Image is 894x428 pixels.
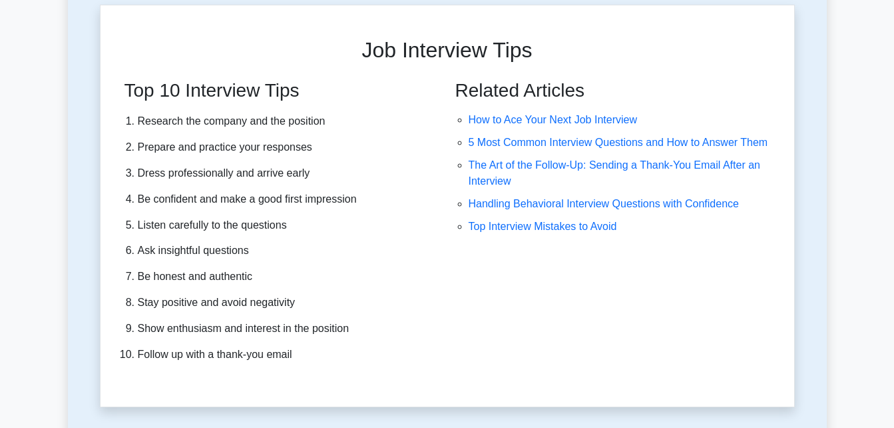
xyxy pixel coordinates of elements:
[469,198,739,209] a: Handling Behavioral Interview Questions with Confidence
[138,190,431,209] li: Be confident and make a good first impression
[138,241,431,261] li: Ask insightful questions
[138,164,431,183] li: Dress professionally and arrive early
[455,79,778,102] h3: Related Articles
[138,138,431,157] li: Prepare and practice your responses
[138,345,431,365] li: Follow up with a thank-you email
[138,112,431,131] li: Research the company and the position
[138,267,431,287] li: Be honest and authentic
[469,114,637,125] a: How to Ace Your Next Job Interview
[469,159,760,187] a: The Art of the Follow-Up: Sending a Thank-You Email After an Interview
[124,79,431,102] h3: Top 10 Interview Tips
[101,37,794,63] h2: Job Interview Tips
[138,293,431,313] li: Stay positive and avoid negativity
[138,216,431,235] li: Listen carefully to the questions
[469,221,617,232] a: Top Interview Mistakes to Avoid
[138,319,431,339] li: Show enthusiasm and interest in the position
[469,137,768,148] a: 5 Most Common Interview Questions and How to Answer Them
